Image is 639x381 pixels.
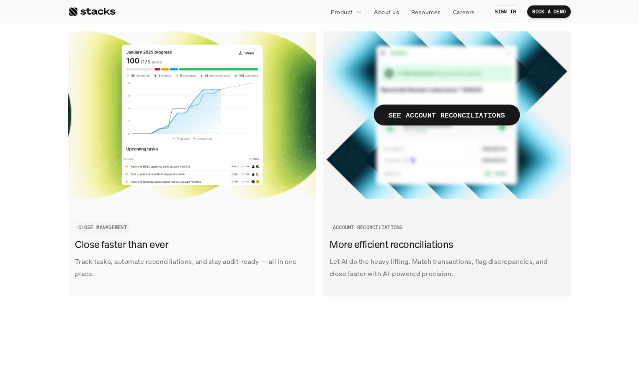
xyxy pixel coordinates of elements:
[411,8,441,16] p: Resources
[78,225,127,230] h2: CLOSE MANAGEMENT
[75,256,309,280] p: Track tasks, automate reconciliations, and stay audit-ready — all in one place.
[406,4,446,19] a: Resources
[490,5,521,18] a: SIGN IN
[495,9,516,15] p: SIGN IN
[323,31,571,297] a: SEE ACCOUNT RECONCILIATIONSLet AI do the heavy lifting. Match transactions, flag discrepancies, a...
[99,194,136,199] a: Privacy Policy
[389,109,505,121] p: SEE ACCOUNT RECONCILIATIONS
[75,238,305,252] h3: Close faster than ever
[374,8,399,16] p: About us
[532,9,566,15] p: BOOK A DEMO
[333,225,403,230] h2: ACCOUNT RECONCILIATIONS
[331,8,353,16] p: Product
[330,238,560,252] h3: More efficient reconciliations
[453,8,475,16] p: Careers
[369,4,404,19] a: About us
[330,256,564,280] p: Let AI do the heavy lifting. Match transactions, flag discrepancies, and close faster with AI-pow...
[374,105,520,125] span: SEE ACCOUNT RECONCILIATIONS
[527,5,571,18] a: BOOK A DEMO
[448,4,480,19] a: Careers
[68,31,316,297] a: Track tasks, automate reconciliations, and stay audit-ready — all in one place.Close faster than ...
